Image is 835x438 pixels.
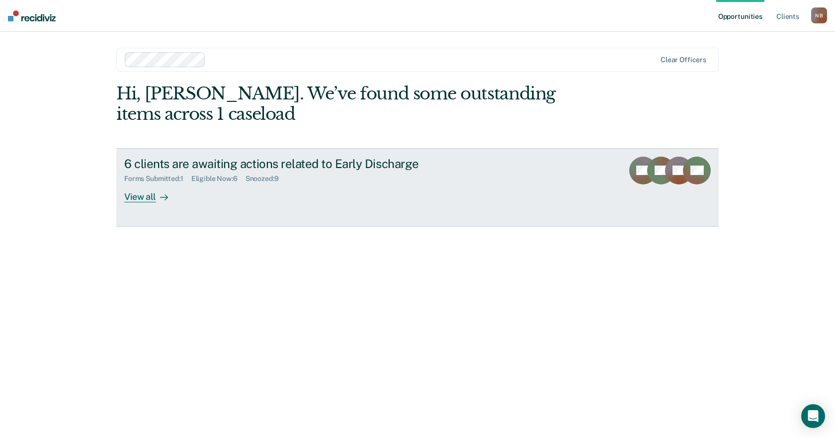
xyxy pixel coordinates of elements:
a: 6 clients are awaiting actions related to Early DischargeForms Submitted:1Eligible Now:6Snoozed:9... [116,148,719,227]
div: Eligible Now : 6 [191,175,246,183]
div: N B [811,7,827,23]
div: Open Intercom Messenger [801,404,825,428]
div: Forms Submitted : 1 [124,175,191,183]
div: Hi, [PERSON_NAME]. We’ve found some outstanding items across 1 caseload [116,84,598,124]
div: View all [124,183,180,202]
div: Clear officers [661,56,706,64]
div: 6 clients are awaiting actions related to Early Discharge [124,157,473,171]
img: Recidiviz [8,10,56,21]
button: NB [811,7,827,23]
div: Snoozed : 9 [246,175,287,183]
